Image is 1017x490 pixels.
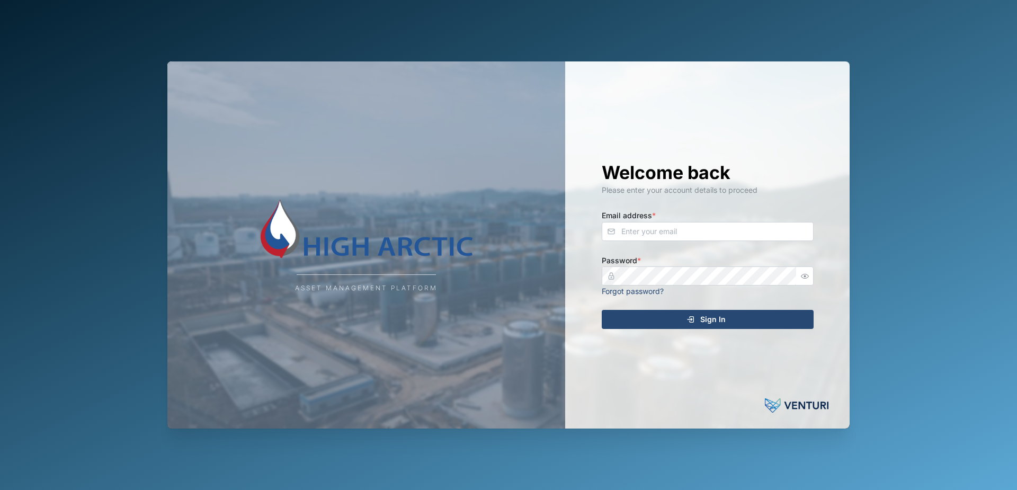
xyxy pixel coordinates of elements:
div: Asset Management Platform [295,283,438,293]
a: Forgot password? [602,287,664,296]
input: Enter your email [602,222,814,241]
img: Venturi [765,395,828,416]
label: Email address [602,210,656,221]
h1: Welcome back [602,161,814,184]
label: Password [602,255,641,266]
button: Sign In [602,310,814,329]
span: Sign In [700,310,726,328]
div: Please enter your account details to proceed [602,184,814,196]
img: Company Logo [261,197,472,261]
